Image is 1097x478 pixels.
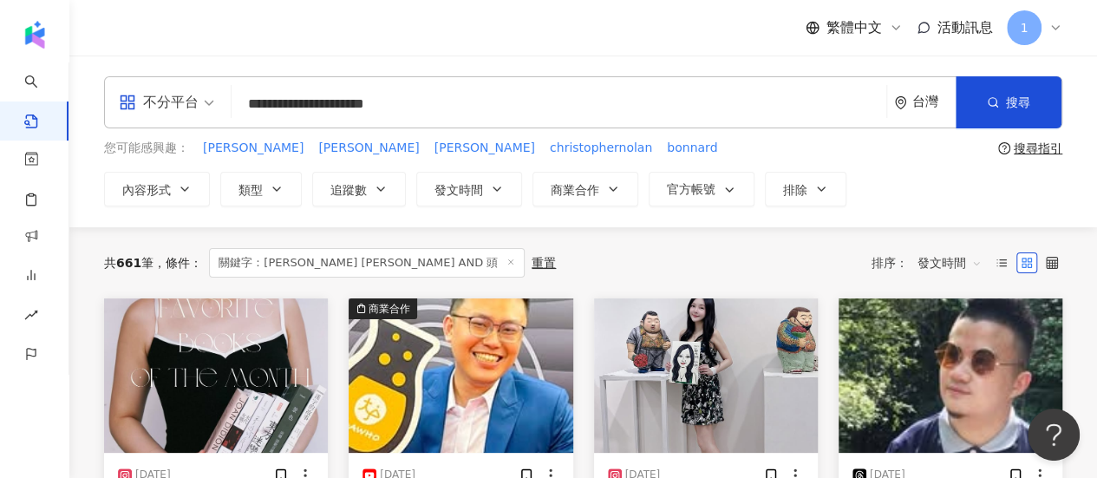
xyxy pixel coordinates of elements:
[1028,409,1080,461] iframe: Help Scout Beacon - Open
[220,172,302,206] button: 類型
[1006,95,1030,109] span: 搜尋
[24,298,38,337] span: rise
[369,300,410,318] div: 商業合作
[1021,18,1028,37] span: 1
[202,139,304,158] button: [PERSON_NAME]
[594,298,818,453] img: post-image
[349,298,572,453] button: 商業合作
[666,139,718,158] button: bonnard
[872,249,991,277] div: 排序：
[956,76,1061,128] button: 搜尋
[667,140,717,157] span: bonnard
[532,172,638,206] button: 商業合作
[917,249,982,277] span: 發文時間
[765,172,846,206] button: 排除
[667,182,715,196] span: 官方帳號
[209,248,525,278] span: 關鍵字：[PERSON_NAME] [PERSON_NAME] AND 頭
[826,18,882,37] span: 繁體中文
[937,19,993,36] span: 活動訊息
[434,139,536,158] button: [PERSON_NAME]
[434,140,535,157] span: [PERSON_NAME]
[153,256,202,270] span: 條件 ：
[104,256,153,270] div: 共 筆
[1014,141,1062,155] div: 搜尋指引
[318,140,419,157] span: [PERSON_NAME]
[912,95,956,109] div: 台灣
[104,140,189,157] span: 您可能感興趣：
[330,183,367,197] span: 追蹤數
[104,298,328,453] img: post-image
[122,183,171,197] span: 內容形式
[649,172,754,206] button: 官方帳號
[21,21,49,49] img: logo icon
[783,183,807,197] span: 排除
[532,256,556,270] div: 重置
[24,62,59,130] a: search
[416,172,522,206] button: 發文時間
[312,172,406,206] button: 追蹤數
[203,140,304,157] span: [PERSON_NAME]
[549,139,653,158] button: christophernolan
[104,172,210,206] button: 內容形式
[119,88,199,116] div: 不分平台
[998,142,1010,154] span: question-circle
[116,256,141,270] span: 661
[119,94,136,111] span: appstore
[434,183,483,197] span: 發文時間
[550,140,652,157] span: christophernolan
[238,183,263,197] span: 類型
[894,96,907,109] span: environment
[349,298,572,453] img: post-image
[317,139,420,158] button: [PERSON_NAME]
[551,183,599,197] span: 商業合作
[839,298,1062,453] img: post-image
